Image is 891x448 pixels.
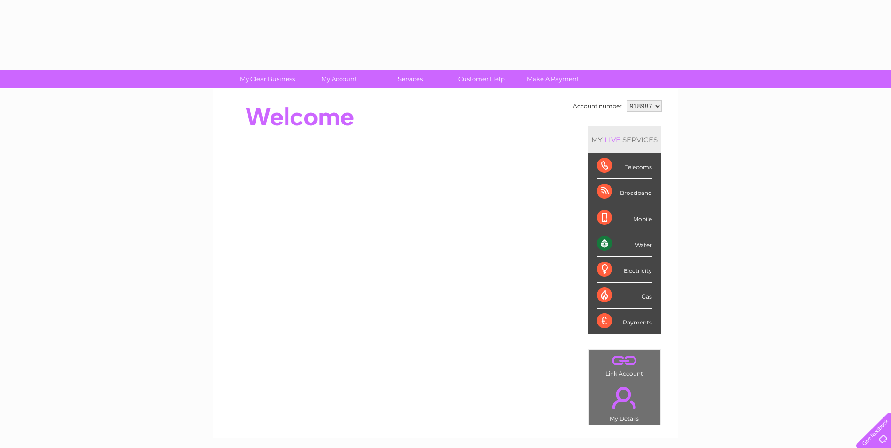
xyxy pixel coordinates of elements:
a: . [591,353,658,369]
a: Customer Help [443,70,520,88]
div: MY SERVICES [588,126,661,153]
a: Services [372,70,449,88]
div: LIVE [603,135,622,144]
a: . [591,381,658,414]
div: Mobile [597,205,652,231]
td: Account number [571,98,624,114]
div: Payments [597,309,652,334]
div: Water [597,231,652,257]
a: My Clear Business [229,70,306,88]
div: Electricity [597,257,652,283]
a: Make A Payment [514,70,592,88]
a: My Account [300,70,378,88]
div: Telecoms [597,153,652,179]
td: My Details [588,379,661,425]
div: Gas [597,283,652,309]
td: Link Account [588,350,661,379]
div: Broadband [597,179,652,205]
